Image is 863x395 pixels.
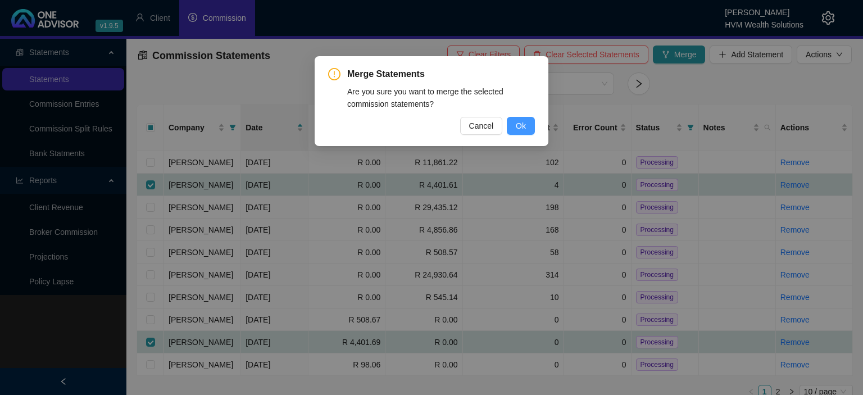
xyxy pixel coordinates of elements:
[347,67,535,81] span: Merge Statements
[516,120,526,132] span: Ok
[328,68,340,80] span: exclamation-circle
[469,120,494,132] span: Cancel
[507,117,535,135] button: Ok
[347,85,535,110] div: Are you sure you want to merge the selected commission statements?
[460,117,503,135] button: Cancel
